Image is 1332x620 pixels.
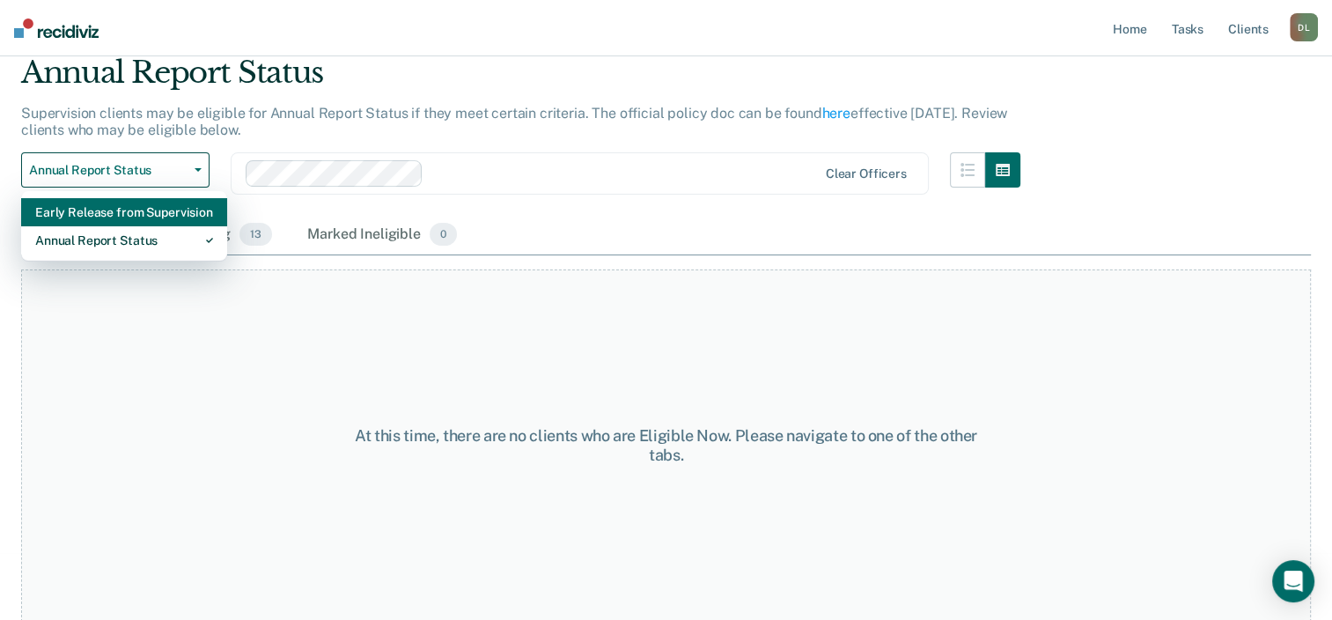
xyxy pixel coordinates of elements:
div: Annual Report Status [21,55,1020,105]
div: D L [1290,13,1318,41]
div: Early Release from Supervision [35,198,213,226]
div: Marked Ineligible0 [304,216,460,255]
img: Recidiviz [14,18,99,38]
div: At this time, there are no clients who are Eligible Now. Please navigate to one of the other tabs. [344,426,989,464]
div: Open Intercom Messenger [1272,560,1314,602]
a: here [822,105,850,122]
span: 0 [430,223,457,246]
div: Annual Report Status [35,226,213,255]
button: Annual Report Status [21,152,210,188]
p: Supervision clients may be eligible for Annual Report Status if they meet certain criteria. The o... [21,105,1007,138]
button: DL [1290,13,1318,41]
div: Clear officers [826,166,907,181]
span: Annual Report Status [29,163,188,178]
span: 13 [239,223,272,246]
